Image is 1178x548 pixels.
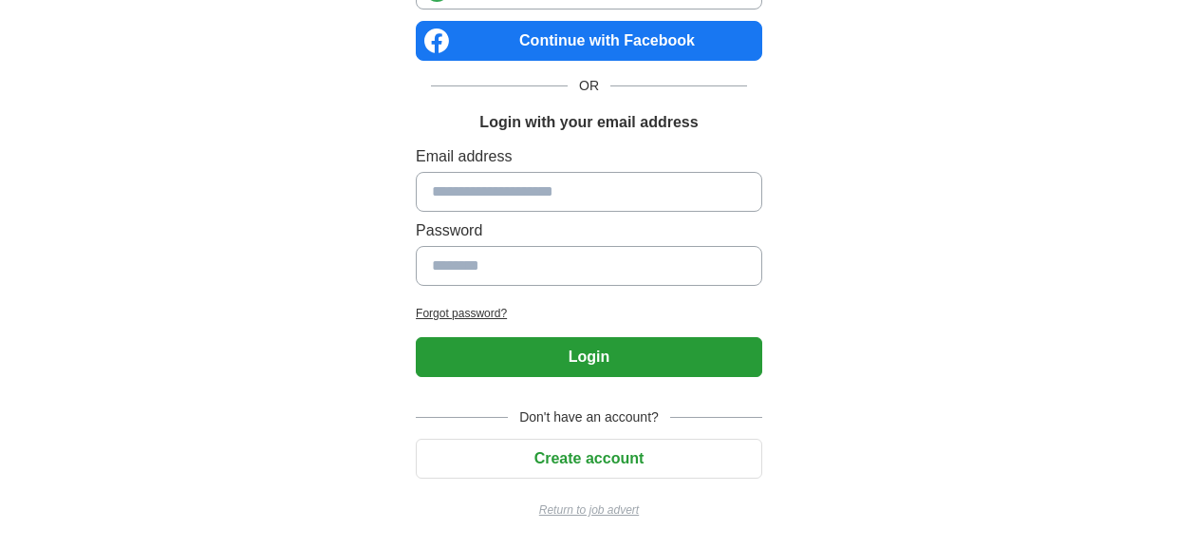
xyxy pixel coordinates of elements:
[508,407,670,427] span: Don't have an account?
[416,439,762,479] button: Create account
[416,501,762,519] a: Return to job advert
[416,450,762,466] a: Create account
[479,111,698,134] h1: Login with your email address
[416,305,762,322] a: Forgot password?
[416,337,762,377] button: Login
[416,21,762,61] a: Continue with Facebook
[416,145,762,168] label: Email address
[568,76,610,96] span: OR
[416,219,762,242] label: Password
